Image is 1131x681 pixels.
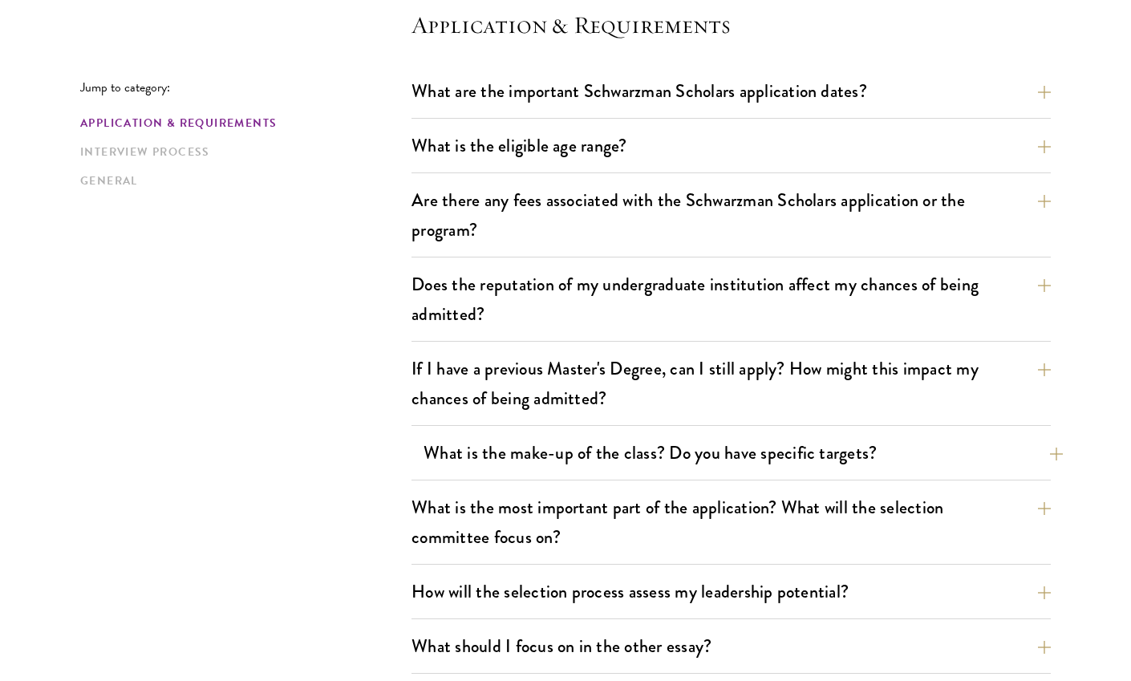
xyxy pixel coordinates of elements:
[411,628,1051,664] button: What should I focus on in the other essay?
[80,144,402,160] a: Interview Process
[80,115,402,132] a: Application & Requirements
[411,266,1051,332] button: Does the reputation of my undergraduate institution affect my chances of being admitted?
[411,574,1051,610] button: How will the selection process assess my leadership potential?
[80,172,402,189] a: General
[80,80,411,95] p: Jump to category:
[411,128,1051,164] button: What is the eligible age range?
[411,489,1051,555] button: What is the most important part of the application? What will the selection committee focus on?
[411,73,1051,109] button: What are the important Schwarzman Scholars application dates?
[411,182,1051,248] button: Are there any fees associated with the Schwarzman Scholars application or the program?
[411,351,1051,416] button: If I have a previous Master's Degree, can I still apply? How might this impact my chances of bein...
[424,435,1063,471] button: What is the make-up of the class? Do you have specific targets?
[411,9,1051,41] h4: Application & Requirements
